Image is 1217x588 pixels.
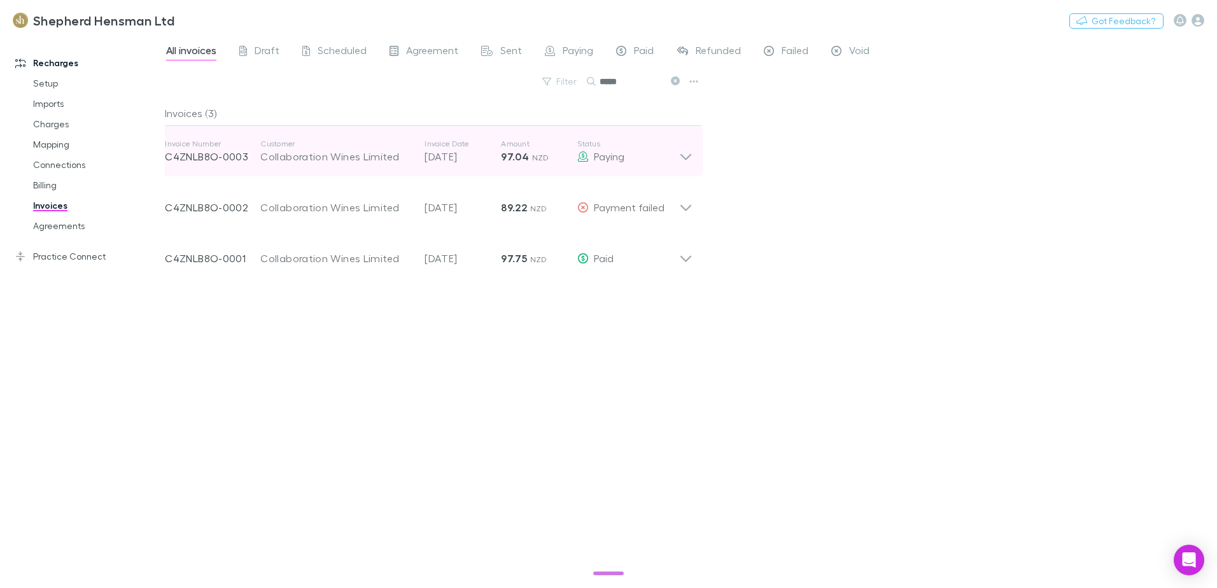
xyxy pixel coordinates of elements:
span: Refunded [696,44,741,60]
div: Collaboration Wines Limited [260,251,412,266]
p: Invoice Date [425,139,501,149]
span: Void [849,44,869,60]
a: Charges [20,114,172,134]
span: NZD [530,255,547,264]
span: NZD [532,153,549,162]
a: Mapping [20,134,172,155]
div: Collaboration Wines Limited [260,149,412,164]
span: Draft [255,44,279,60]
span: Failed [782,44,808,60]
a: Invoices [20,195,172,216]
p: Customer [260,139,412,149]
p: C4ZNLB8O-0001 [165,251,260,266]
a: Imports [20,94,172,114]
span: Sent [500,44,522,60]
div: Open Intercom Messenger [1174,545,1204,575]
span: Paying [594,150,624,162]
p: C4ZNLB8O-0003 [165,149,260,164]
a: Billing [20,175,172,195]
div: C4ZNLB8O-0001Collaboration Wines Limited[DATE]97.75 NZDPaid [155,228,703,279]
a: Recharges [3,53,172,73]
p: [DATE] [425,251,501,266]
span: Paid [634,44,654,60]
p: C4ZNLB8O-0002 [165,200,260,215]
strong: 97.04 [501,150,529,163]
strong: 97.75 [501,252,527,265]
span: Payment failed [594,201,665,213]
a: Shepherd Hensman Ltd [5,5,182,36]
p: [DATE] [425,200,501,215]
a: Connections [20,155,172,175]
a: Agreements [20,216,172,236]
a: Setup [20,73,172,94]
strong: 89.22 [501,201,527,214]
span: Agreement [406,44,458,60]
p: Status [577,139,679,149]
span: Scheduled [318,44,367,60]
button: Filter [536,74,584,89]
span: Paying [563,44,593,60]
p: Invoice Number [165,139,260,149]
button: Got Feedback? [1069,13,1164,29]
img: Shepherd Hensman Ltd's Logo [13,13,28,28]
h3: Shepherd Hensman Ltd [33,13,174,28]
div: C4ZNLB8O-0002Collaboration Wines Limited[DATE]89.22 NZDPayment failed [155,177,703,228]
p: [DATE] [425,149,501,164]
div: Collaboration Wines Limited [260,200,412,215]
span: Paid [594,252,614,264]
span: All invoices [166,44,216,60]
div: Invoice NumberC4ZNLB8O-0003CustomerCollaboration Wines LimitedInvoice Date[DATE]Amount97.04 NZDSt... [155,126,703,177]
a: Practice Connect [3,246,172,267]
span: NZD [530,204,547,213]
p: Amount [501,139,577,149]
